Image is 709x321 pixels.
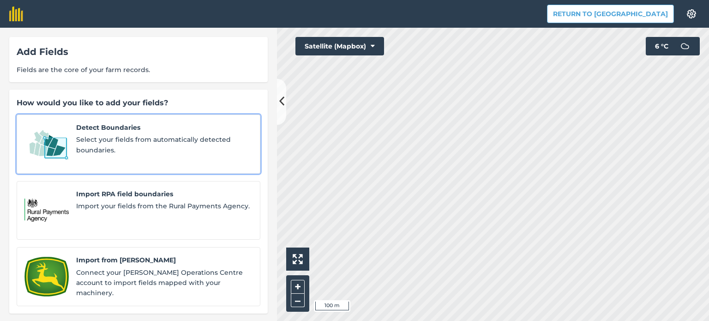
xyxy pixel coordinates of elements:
a: Detect BoundariesDetect BoundariesSelect your fields from automatically detected boundaries. [17,115,260,174]
div: Add Fields [17,44,260,59]
span: Fields are the core of your farm records. [17,65,260,75]
span: Detect Boundaries [76,122,252,133]
img: A cog icon [686,9,697,18]
button: 6 °C [646,37,700,55]
button: + [291,280,305,294]
img: fieldmargin Logo [9,6,23,21]
div: How would you like to add your fields? [17,97,260,109]
span: 6 ° C [655,37,668,55]
a: Import RPA field boundariesImport RPA field boundariesImport your fields from the Rural Payments ... [17,181,260,240]
span: Connect your [PERSON_NAME] Operations Centre account to import fields mapped with your machinery. [76,267,252,298]
button: – [291,294,305,307]
img: Import from John Deere [24,255,69,298]
span: Import RPA field boundaries [76,189,252,199]
span: Import your fields from the Rural Payments Agency. [76,201,252,211]
button: Satellite (Mapbox) [295,37,384,55]
img: Four arrows, one pointing top left, one top right, one bottom right and the last bottom left [293,254,303,264]
img: svg+xml;base64,PD94bWwgdmVyc2lvbj0iMS4wIiBlbmNvZGluZz0idXRmLTgiPz4KPCEtLSBHZW5lcmF0b3I6IEFkb2JlIE... [676,37,694,55]
span: Select your fields from automatically detected boundaries. [76,134,252,155]
a: Import from John DeereImport from [PERSON_NAME]Connect your [PERSON_NAME] Operations Centre accou... [17,247,260,306]
img: Detect Boundaries [24,122,69,166]
span: Import from [PERSON_NAME] [76,255,252,265]
img: Import RPA field boundaries [24,189,69,232]
button: Return to [GEOGRAPHIC_DATA] [547,5,674,23]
